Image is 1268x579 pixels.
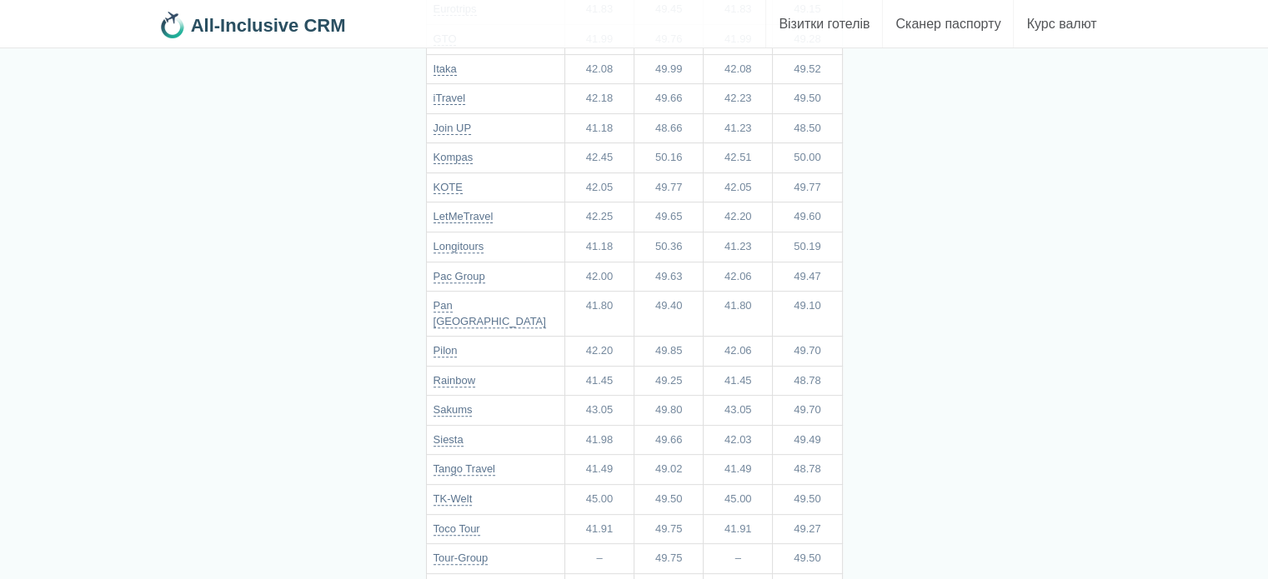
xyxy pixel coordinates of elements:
td: 48.50 [773,113,842,143]
a: KOTE [434,181,463,194]
td: 41.18 [564,113,634,143]
a: Siesta [434,433,464,447]
td: 42.06 [704,337,773,367]
td: 41.23 [704,113,773,143]
td: 42.20 [564,337,634,367]
td: 49.50 [773,544,842,574]
a: Pac Group [434,270,485,283]
td: 41.18 [564,232,634,262]
td: 49.65 [634,202,704,232]
td: 45.00 [704,485,773,515]
td: – [564,544,634,574]
td: 41.91 [704,514,773,544]
td: 49.85 [634,337,704,367]
a: Tour-Group [434,552,489,565]
a: Tango Travel [434,462,495,476]
td: 41.49 [704,455,773,485]
td: 49.47 [773,262,842,292]
td: 49.50 [773,84,842,114]
td: 48.78 [773,455,842,485]
a: Rainbow [434,374,476,387]
td: 50.16 [634,143,704,173]
td: 42.05 [704,172,773,202]
td: 42.20 [704,202,773,232]
a: Longitours [434,240,484,253]
td: 42.25 [564,202,634,232]
a: Itaka [434,62,457,76]
img: 32x32.png [159,12,186,38]
td: 42.08 [564,54,634,84]
a: Join UP [434,122,472,135]
td: 41.98 [564,425,634,455]
td: 49.75 [634,514,704,544]
td: 41.80 [704,292,773,337]
td: 48.78 [773,366,842,396]
td: 49.40 [634,292,704,337]
td: 42.51 [704,143,773,173]
b: All-Inclusive CRM [191,15,346,36]
td: 50.00 [773,143,842,173]
a: Kompas [434,151,474,164]
td: 49.99 [634,54,704,84]
td: 49.02 [634,455,704,485]
a: TK-Welt [434,492,473,506]
td: 49.63 [634,262,704,292]
td: 42.05 [564,172,634,202]
td: 42.06 [704,262,773,292]
a: iTravel [434,92,466,105]
a: Sakums [434,403,473,417]
td: 49.66 [634,84,704,114]
td: 41.45 [564,366,634,396]
td: 49.70 [773,396,842,426]
td: 49.60 [773,202,842,232]
td: 49.77 [634,172,704,202]
a: Pilon [434,344,458,357]
a: LetMeTravel [434,210,494,223]
td: 48.66 [634,113,704,143]
td: 41.91 [564,514,634,544]
td: 41.45 [704,366,773,396]
td: 42.23 [704,84,773,114]
td: 49.25 [634,366,704,396]
td: 49.66 [634,425,704,455]
td: 42.03 [704,425,773,455]
td: 49.10 [773,292,842,337]
td: 49.70 [773,337,842,367]
td: 42.18 [564,84,634,114]
td: 49.50 [634,485,704,515]
td: 50.36 [634,232,704,262]
td: 49.49 [773,425,842,455]
td: 49.75 [634,544,704,574]
td: 49.52 [773,54,842,84]
td: 49.77 [773,172,842,202]
a: Pan [GEOGRAPHIC_DATA] [434,299,546,328]
td: 49.80 [634,396,704,426]
td: 43.05 [564,396,634,426]
td: 43.05 [704,396,773,426]
td: 41.23 [704,232,773,262]
td: 49.50 [773,485,842,515]
td: 41.49 [564,455,634,485]
td: – [704,544,773,574]
td: 50.19 [773,232,842,262]
td: 45.00 [564,485,634,515]
td: 42.45 [564,143,634,173]
a: Toco Tour [434,522,480,536]
td: 42.08 [704,54,773,84]
td: 41.80 [564,292,634,337]
td: 49.27 [773,514,842,544]
td: 42.00 [564,262,634,292]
